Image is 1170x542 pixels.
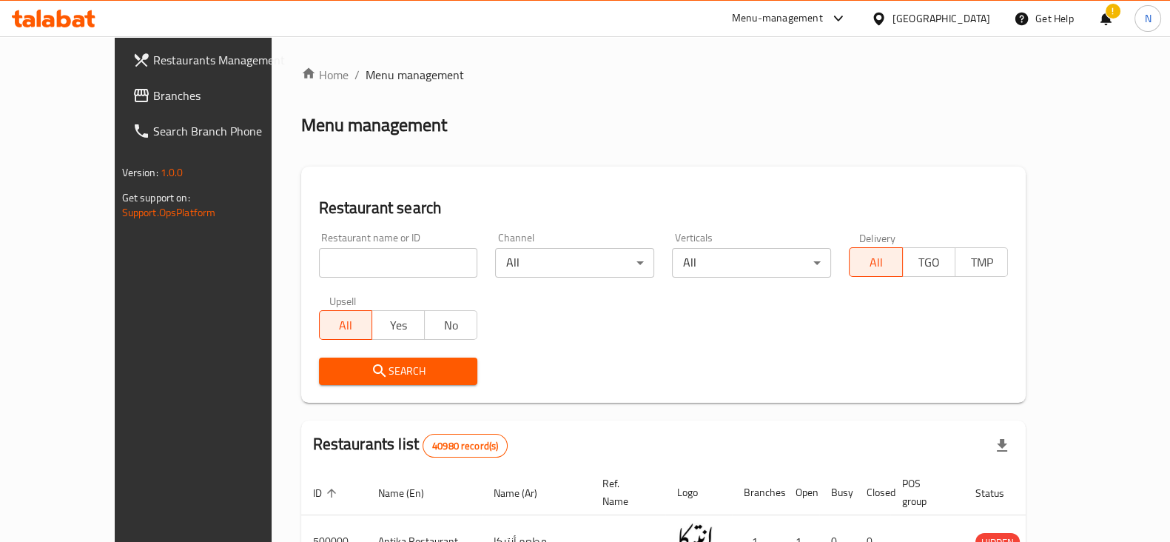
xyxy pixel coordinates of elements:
[859,232,896,243] label: Delivery
[331,362,466,381] span: Search
[378,315,419,336] span: Yes
[892,10,990,27] div: [GEOGRAPHIC_DATA]
[494,484,557,502] span: Name (Ar)
[902,247,955,277] button: TGO
[495,248,654,278] div: All
[732,10,823,27] div: Menu-management
[1144,10,1151,27] span: N
[153,87,298,104] span: Branches
[961,252,1002,273] span: TMP
[313,484,341,502] span: ID
[984,428,1020,464] div: Export file
[378,484,443,502] span: Name (En)
[354,66,360,84] li: /
[371,310,425,340] button: Yes
[313,433,508,458] h2: Restaurants list
[301,113,447,137] h2: Menu management
[855,470,890,515] th: Closed
[902,475,946,510] span: POS group
[672,248,831,278] div: All
[424,310,477,340] button: No
[301,66,349,84] a: Home
[319,197,1009,219] h2: Restaurant search
[319,358,478,385] button: Search
[319,310,372,340] button: All
[121,113,310,149] a: Search Branch Phone
[431,315,471,336] span: No
[121,42,310,78] a: Restaurants Management
[153,51,298,69] span: Restaurants Management
[153,122,298,140] span: Search Branch Phone
[849,247,902,277] button: All
[819,470,855,515] th: Busy
[975,484,1023,502] span: Status
[121,78,310,113] a: Branches
[366,66,464,84] span: Menu management
[909,252,949,273] span: TGO
[329,295,357,306] label: Upsell
[602,475,648,510] span: Ref. Name
[732,470,784,515] th: Branches
[122,188,190,207] span: Get support on:
[319,248,478,278] input: Search for restaurant name or ID..
[161,163,184,182] span: 1.0.0
[122,203,216,222] a: Support.OpsPlatform
[326,315,366,336] span: All
[423,434,508,458] div: Total records count
[423,439,507,453] span: 40980 record(s)
[301,66,1026,84] nav: breadcrumb
[122,163,158,182] span: Version:
[855,252,896,273] span: All
[955,247,1008,277] button: TMP
[784,470,819,515] th: Open
[665,470,732,515] th: Logo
